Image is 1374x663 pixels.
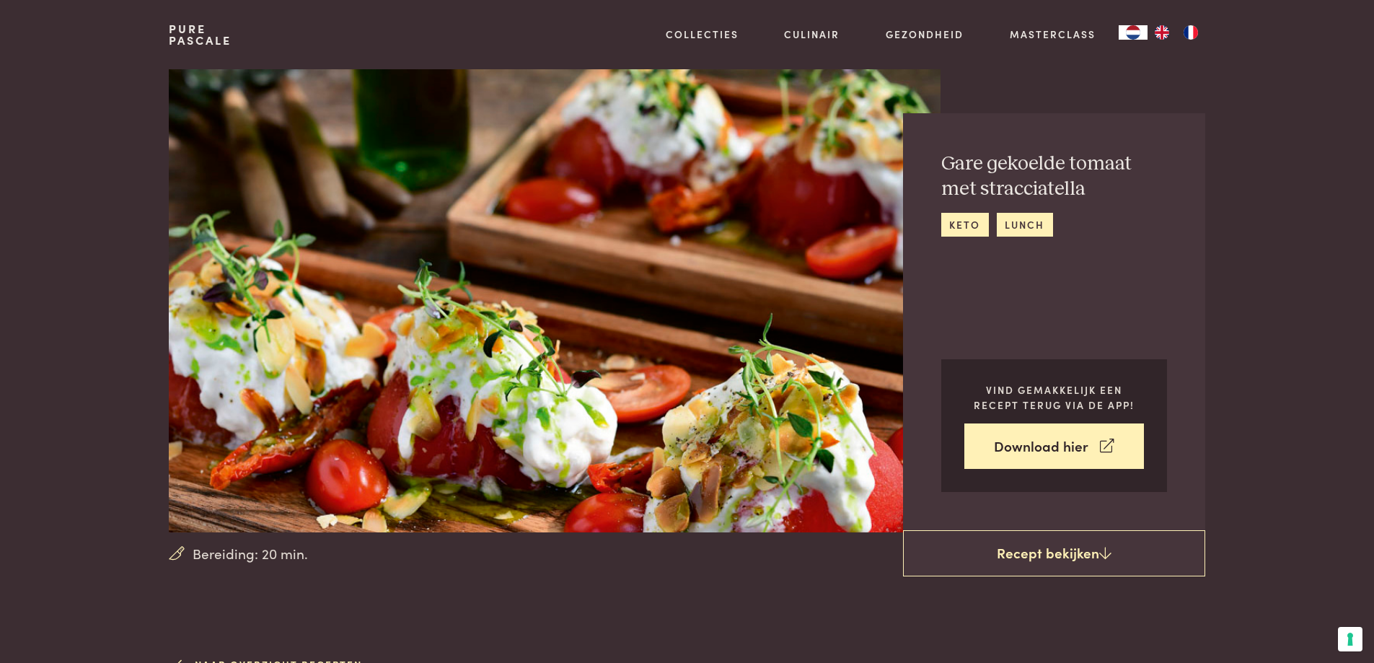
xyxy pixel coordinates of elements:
a: Gezondheid [886,27,964,42]
a: Download hier [964,423,1144,469]
a: EN [1148,25,1176,40]
a: PurePascale [169,23,232,46]
a: Recept bekijken [903,530,1205,576]
img: Gare gekoelde tomaat met stracciatella [169,69,940,532]
a: Culinair [784,27,840,42]
a: lunch [997,213,1053,237]
a: NL [1119,25,1148,40]
div: Language [1119,25,1148,40]
ul: Language list [1148,25,1205,40]
a: keto [941,213,989,237]
button: Uw voorkeuren voor toestemming voor trackingtechnologieën [1338,627,1362,651]
aside: Language selected: Nederlands [1119,25,1205,40]
span: Bereiding: 20 min. [193,543,308,564]
p: Vind gemakkelijk een recept terug via de app! [964,382,1144,412]
h2: Gare gekoelde tomaat met stracciatella [941,152,1167,201]
a: FR [1176,25,1205,40]
a: Masterclass [1010,27,1096,42]
a: Collecties [666,27,739,42]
